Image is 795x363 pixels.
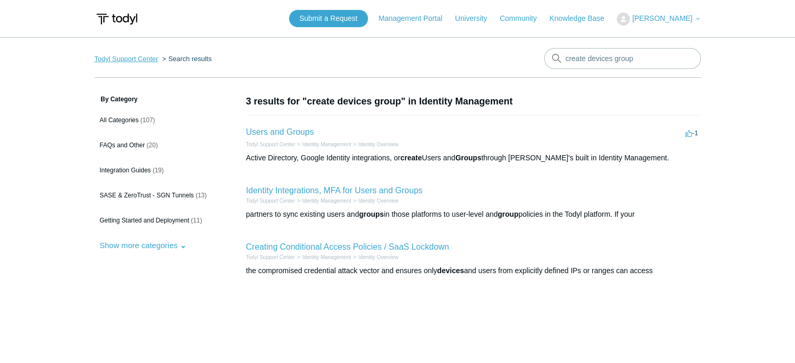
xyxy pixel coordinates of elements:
[246,209,701,220] div: partners to sync existing users and in those platforms to user-level and policies in the Todyl pl...
[246,153,701,163] div: Active Directory, Google Identity integrations, or Users and through [PERSON_NAME]'s built in Ide...
[100,217,189,224] span: Getting Started and Deployment
[246,95,701,109] h1: 3 results for "create devices group" in Identity Management
[246,265,701,276] div: the compromised credential attack vector and ensures only and users from explicitly defined IPs o...
[153,167,164,174] span: (19)
[544,48,701,69] input: Search
[246,140,295,148] li: Todyl Support Center
[100,167,151,174] span: Integration Guides
[359,254,399,260] a: Identity Overview
[359,198,399,204] a: Identity Overview
[95,135,216,155] a: FAQs and Other (20)
[378,13,453,24] a: Management Portal
[246,197,295,205] li: Todyl Support Center
[95,9,139,29] img: Todyl Support Center Help Center home page
[295,253,351,261] li: Identity Management
[351,197,399,205] li: Identity Overview
[95,110,216,130] a: All Categories (107)
[400,154,422,162] em: create
[246,254,295,260] a: Todyl Support Center
[549,13,615,24] a: Knowledge Base
[351,140,399,148] li: Identity Overview
[95,55,160,63] li: Todyl Support Center
[100,192,194,199] span: SASE & ZeroTrust - SGN Tunnels
[685,129,698,137] span: -1
[141,116,155,124] span: (107)
[498,210,519,218] em: group
[95,95,216,104] h3: By Category
[302,198,351,204] a: Identity Management
[437,266,464,275] em: devices
[295,140,351,148] li: Identity Management
[95,236,192,255] button: Show more categories
[302,254,351,260] a: Identity Management
[95,210,216,230] a: Getting Started and Deployment (11)
[289,10,368,27] a: Submit a Request
[95,55,158,63] a: Todyl Support Center
[160,55,212,63] li: Search results
[359,142,399,147] a: Identity Overview
[302,142,351,147] a: Identity Management
[100,116,139,124] span: All Categories
[246,253,295,261] li: Todyl Support Center
[246,242,450,251] a: Creating Conditional Access Policies / SaaS Lockdown
[246,186,423,195] a: Identity Integrations, MFA for Users and Groups
[632,14,692,22] span: [PERSON_NAME]
[195,192,206,199] span: (13)
[147,142,158,149] span: (20)
[500,13,547,24] a: Community
[295,197,351,205] li: Identity Management
[351,253,399,261] li: Identity Overview
[617,13,700,26] button: [PERSON_NAME]
[100,142,145,149] span: FAQs and Other
[191,217,202,224] span: (11)
[95,185,216,205] a: SASE & ZeroTrust - SGN Tunnels (13)
[455,154,481,162] em: Groups
[359,210,384,218] em: groups
[246,127,314,136] a: Users and Groups
[95,160,216,180] a: Integration Guides (19)
[246,142,295,147] a: Todyl Support Center
[246,198,295,204] a: Todyl Support Center
[455,13,497,24] a: University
